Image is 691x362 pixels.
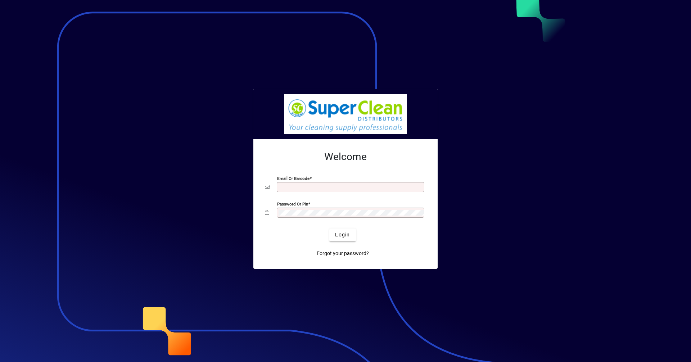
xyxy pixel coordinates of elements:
mat-label: Password or Pin [277,201,308,206]
span: Forgot your password? [317,250,369,257]
mat-label: Email or Barcode [277,176,310,181]
a: Forgot your password? [314,247,372,260]
h2: Welcome [265,151,426,163]
span: Login [335,231,350,239]
button: Login [329,228,356,241]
